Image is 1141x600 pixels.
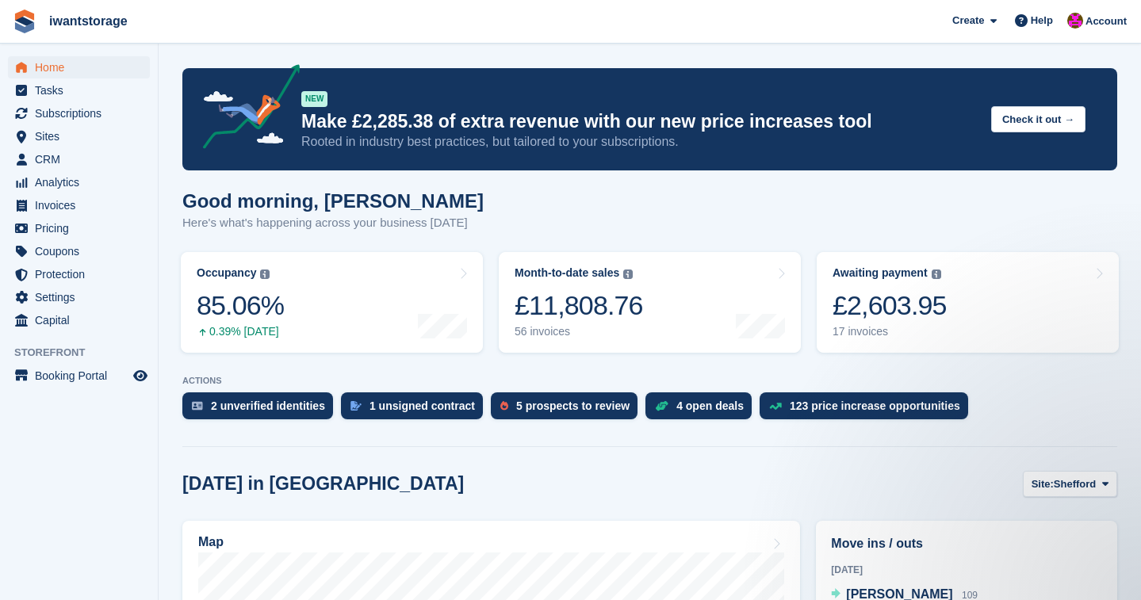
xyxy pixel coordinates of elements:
[8,102,150,124] a: menu
[8,194,150,216] a: menu
[760,392,976,427] a: 123 price increase opportunities
[932,269,941,279] img: icon-info-grey-7440780725fd019a000dd9b08b2336e03edf1995a4989e88bcd33f0948082b44.svg
[131,366,150,385] a: Preview store
[197,266,256,280] div: Occupancy
[35,365,130,387] span: Booking Portal
[181,252,483,353] a: Occupancy 85.06% 0.39% [DATE]
[1023,471,1117,497] button: Site: Shefford
[833,266,928,280] div: Awaiting payment
[35,240,130,262] span: Coupons
[190,64,301,155] img: price-adjustments-announcement-icon-8257ccfd72463d97f412b2fc003d46551f7dbcb40ab6d574587a9cd5c0d94...
[35,171,130,193] span: Analytics
[8,56,150,78] a: menu
[35,309,130,331] span: Capital
[341,392,491,427] a: 1 unsigned contract
[35,79,130,101] span: Tasks
[645,392,760,427] a: 4 open deals
[790,399,960,412] div: 123 price increase opportunities
[499,252,801,353] a: Month-to-date sales £11,808.76 56 invoices
[676,399,744,412] div: 4 open deals
[182,376,1117,386] p: ACTIONS
[8,171,150,193] a: menu
[182,190,484,212] h1: Good morning, [PERSON_NAME]
[769,403,782,410] img: price_increase_opportunities-93ffe204e8149a01c8c9dc8f82e8f89637d9d84a8eef4429ea346261dce0b2c0.svg
[182,214,484,232] p: Here's what's happening across your business [DATE]
[35,102,130,124] span: Subscriptions
[623,269,633,279] img: icon-info-grey-7440780725fd019a000dd9b08b2336e03edf1995a4989e88bcd33f0948082b44.svg
[8,286,150,308] a: menu
[1031,13,1053,29] span: Help
[35,148,130,170] span: CRM
[8,79,150,101] a: menu
[8,148,150,170] a: menu
[301,91,327,107] div: NEW
[260,269,270,279] img: icon-info-grey-7440780725fd019a000dd9b08b2336e03edf1995a4989e88bcd33f0948082b44.svg
[198,535,224,549] h2: Map
[369,399,475,412] div: 1 unsigned contract
[35,194,130,216] span: Invoices
[182,392,341,427] a: 2 unverified identities
[515,266,619,280] div: Month-to-date sales
[833,289,947,322] div: £2,603.95
[301,133,978,151] p: Rooted in industry best practices, but tailored to your subscriptions.
[35,263,130,285] span: Protection
[515,289,643,322] div: £11,808.76
[211,399,325,412] div: 2 unverified identities
[14,345,158,361] span: Storefront
[831,563,1102,577] div: [DATE]
[515,325,643,338] div: 56 invoices
[952,13,984,29] span: Create
[192,401,203,411] img: verify_identity-adf6edd0f0f0b5bbfe63781bf79b02c33cf7c696d77639b501bdc392416b5a36.svg
[350,401,362,411] img: contract_signature_icon-13c848040528278c33f63329250d36e43548de30e8caae1d1a13099fd9432cc5.svg
[35,125,130,147] span: Sites
[1054,476,1096,492] span: Shefford
[197,325,284,338] div: 0.39% [DATE]
[655,400,668,411] img: deal-1b604bf984904fb50ccaf53a9ad4b4a5d6e5aea283cecdc64d6e3604feb123c2.svg
[833,325,947,338] div: 17 invoices
[13,10,36,33] img: stora-icon-8386f47178a22dfd0bd8f6a31ec36ba5ce8667c1dd55bd0f319d3a0aa187defe.svg
[8,365,150,387] a: menu
[35,56,130,78] span: Home
[8,240,150,262] a: menu
[301,110,978,133] p: Make £2,285.38 of extra revenue with our new price increases tool
[35,286,130,308] span: Settings
[8,217,150,239] a: menu
[43,8,134,34] a: iwantstorage
[831,534,1102,553] h2: Move ins / outs
[500,401,508,411] img: prospect-51fa495bee0391a8d652442698ab0144808aea92771e9ea1ae160a38d050c398.svg
[8,263,150,285] a: menu
[8,309,150,331] a: menu
[991,106,1085,132] button: Check it out →
[182,473,464,495] h2: [DATE] in [GEOGRAPHIC_DATA]
[35,217,130,239] span: Pricing
[8,125,150,147] a: menu
[1067,13,1083,29] img: Jonathan
[1085,13,1127,29] span: Account
[197,289,284,322] div: 85.06%
[516,399,630,412] div: 5 prospects to review
[1032,476,1054,492] span: Site:
[491,392,645,427] a: 5 prospects to review
[817,252,1119,353] a: Awaiting payment £2,603.95 17 invoices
